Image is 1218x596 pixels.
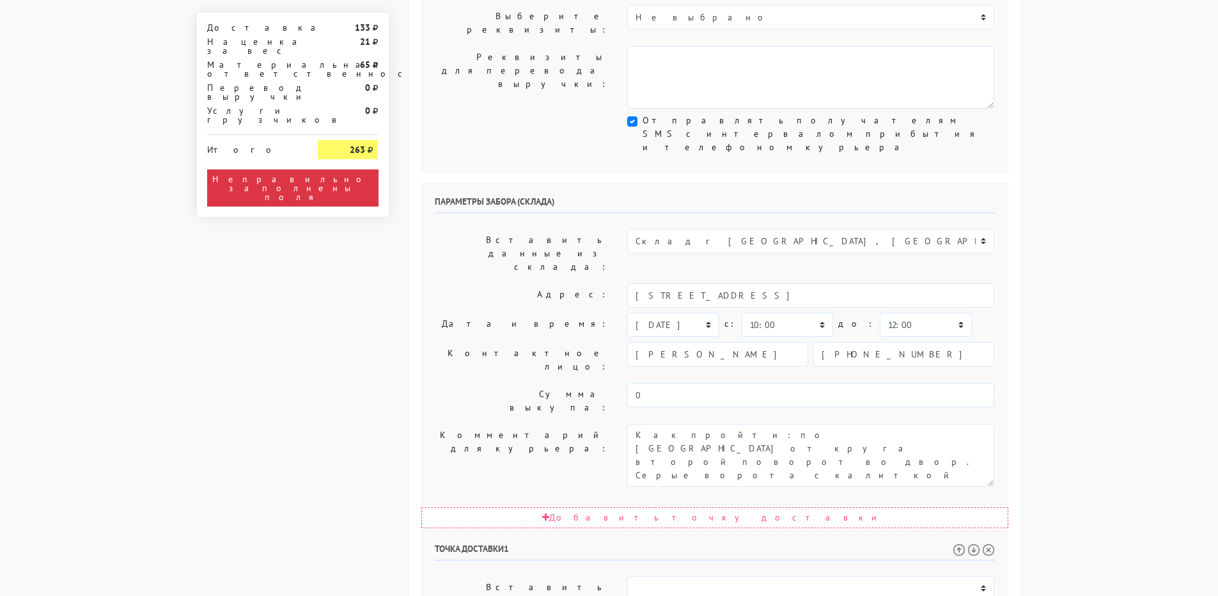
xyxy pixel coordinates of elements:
label: c: [724,313,737,335]
input: Имя [627,342,808,366]
label: Выберите реквизиты: [425,5,618,41]
strong: 263 [350,144,365,155]
textarea: Как пройти: по [GEOGRAPHIC_DATA] от круга второй поворот во двор. Серые ворота с калиткой между а... [627,424,994,487]
label: Сумма выкупа: [425,383,618,419]
div: Наценка за вес [198,37,309,55]
label: Адрес: [425,283,618,308]
input: Телефон [813,342,994,366]
div: Добавить точку доставки [421,507,1008,528]
label: Реквизиты для перевода выручки: [425,46,618,109]
div: Перевод выручки [198,83,309,101]
label: Вставить данные из склада: [425,229,618,278]
strong: 65 [360,59,370,70]
label: Комментарий для курьера: [425,424,618,487]
span: 1 [504,543,509,554]
label: до: [838,313,875,335]
div: Материальная ответственность [198,60,309,78]
h6: Точка доставки [435,544,995,561]
div: Итого [207,140,299,154]
div: Доставка [198,23,309,32]
strong: 0 [365,82,370,93]
div: Неправильно заполнены поля [207,169,379,207]
label: Дата и время: [425,313,618,337]
strong: 21 [360,36,370,47]
strong: 133 [355,22,370,33]
div: Услуги грузчиков [198,106,309,124]
strong: 0 [365,105,370,116]
h6: Параметры забора (склада) [435,196,995,214]
label: Контактное лицо: [425,342,618,378]
label: Отправлять получателям SMS с интервалом прибытия и телефоном курьера [643,114,994,154]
